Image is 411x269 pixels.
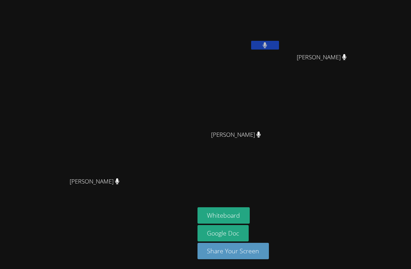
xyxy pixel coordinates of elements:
button: Whiteboard [197,207,250,224]
span: [PERSON_NAME] [297,52,347,62]
a: Google Doc [197,225,249,241]
button: Share Your Screen [197,243,269,259]
span: [PERSON_NAME] [70,177,119,187]
span: [PERSON_NAME] [211,130,261,140]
